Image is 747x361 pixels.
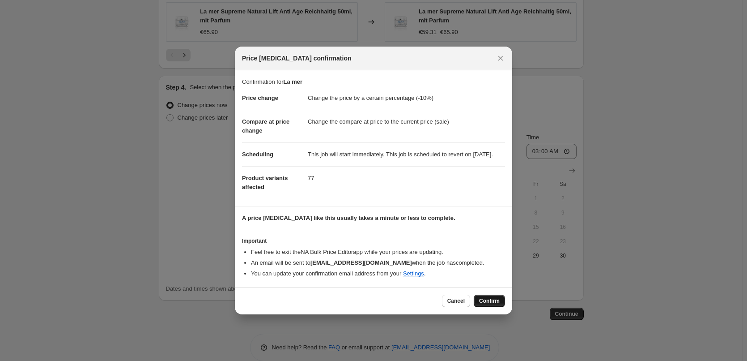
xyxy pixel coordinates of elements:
[242,237,505,245] h3: Important
[308,166,505,190] dd: 77
[283,78,302,85] b: La mer
[310,259,412,266] b: [EMAIL_ADDRESS][DOMAIN_NAME]
[442,295,470,307] button: Cancel
[251,258,505,267] li: An email will be sent to when the job has completed .
[479,297,500,305] span: Confirm
[242,54,352,63] span: Price [MEDICAL_DATA] confirmation
[242,77,505,86] p: Confirmation for
[403,270,424,277] a: Settings
[474,295,505,307] button: Confirm
[251,269,505,278] li: You can update your confirmation email address from your .
[242,95,278,101] span: Price change
[308,110,505,133] dd: Change the compare at price to the current price (sale)
[242,151,273,158] span: Scheduling
[242,175,288,190] span: Product variants affected
[447,297,465,305] span: Cancel
[494,52,507,64] button: Close
[242,215,455,221] b: A price [MEDICAL_DATA] like this usually takes a minute or less to complete.
[251,248,505,257] li: Feel free to exit the NA Bulk Price Editor app while your prices are updating.
[308,86,505,110] dd: Change the price by a certain percentage (-10%)
[242,118,289,134] span: Compare at price change
[308,142,505,166] dd: This job will start immediately. This job is scheduled to revert on [DATE].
